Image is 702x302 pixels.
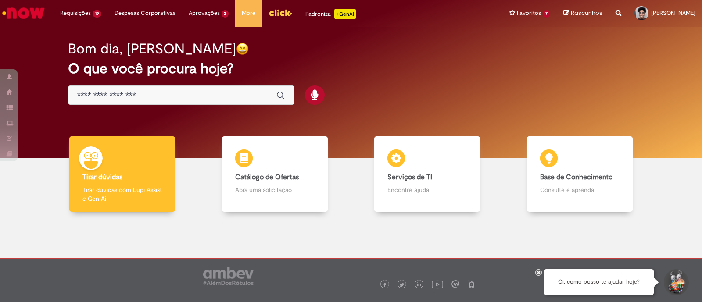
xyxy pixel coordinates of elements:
[417,282,421,288] img: logo_footer_linkedin.png
[334,9,356,19] p: +GenAi
[189,9,220,18] span: Aprovações
[305,9,356,19] div: Padroniza
[651,9,695,17] span: [PERSON_NAME]
[199,136,351,212] a: Catálogo de Ofertas Abra uma solicitação
[540,173,612,181] b: Base de Conhecimento
[82,173,122,181] b: Tirar dúvidas
[504,136,656,212] a: Base de Conhecimento Consulte e aprenda
[517,9,541,18] span: Favoritos
[351,136,504,212] a: Serviços de TI Encontre ajuda
[544,269,654,295] div: Oi, como posso te ajudar hoje?
[222,10,229,18] span: 2
[242,9,255,18] span: More
[68,61,634,76] h2: O que você procura hoje?
[540,185,620,194] p: Consulte e aprenda
[387,185,467,194] p: Encontre ajuda
[1,4,46,22] img: ServiceNow
[235,185,315,194] p: Abra uma solicitação
[563,9,602,18] a: Rascunhos
[236,43,249,55] img: happy-face.png
[203,267,254,285] img: logo_footer_ambev_rotulo_gray.png
[60,9,91,18] span: Requisições
[82,185,162,203] p: Tirar dúvidas com Lupi Assist e Gen Ai
[93,10,101,18] span: 19
[571,9,602,17] span: Rascunhos
[468,280,476,288] img: logo_footer_naosei.png
[269,6,292,19] img: click_logo_yellow_360x200.png
[400,283,404,287] img: logo_footer_twitter.png
[543,10,550,18] span: 7
[46,136,199,212] a: Tirar dúvidas Tirar dúvidas com Lupi Assist e Gen Ai
[663,269,689,295] button: Iniciar Conversa de Suporte
[451,280,459,288] img: logo_footer_workplace.png
[235,173,299,181] b: Catálogo de Ofertas
[432,278,443,290] img: logo_footer_youtube.png
[115,9,175,18] span: Despesas Corporativas
[383,283,387,287] img: logo_footer_facebook.png
[68,41,236,57] h2: Bom dia, [PERSON_NAME]
[387,173,432,181] b: Serviços de TI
